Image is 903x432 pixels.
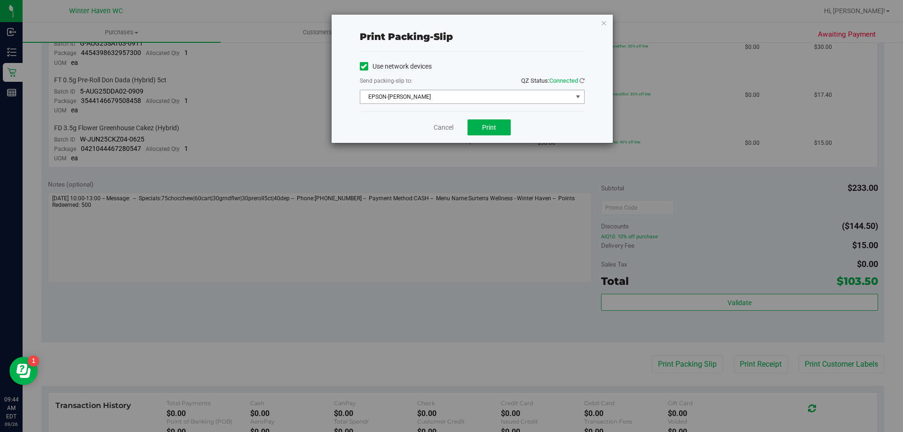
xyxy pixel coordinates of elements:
[360,62,432,71] label: Use network devices
[521,77,585,84] span: QZ Status:
[482,124,496,131] span: Print
[360,31,453,42] span: Print packing-slip
[434,123,453,133] a: Cancel
[467,119,511,135] button: Print
[549,77,578,84] span: Connected
[360,90,572,103] span: EPSON-[PERSON_NAME]
[9,357,38,385] iframe: Resource center
[28,355,39,367] iframe: Resource center unread badge
[572,90,584,103] span: select
[360,77,412,85] label: Send packing-slip to:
